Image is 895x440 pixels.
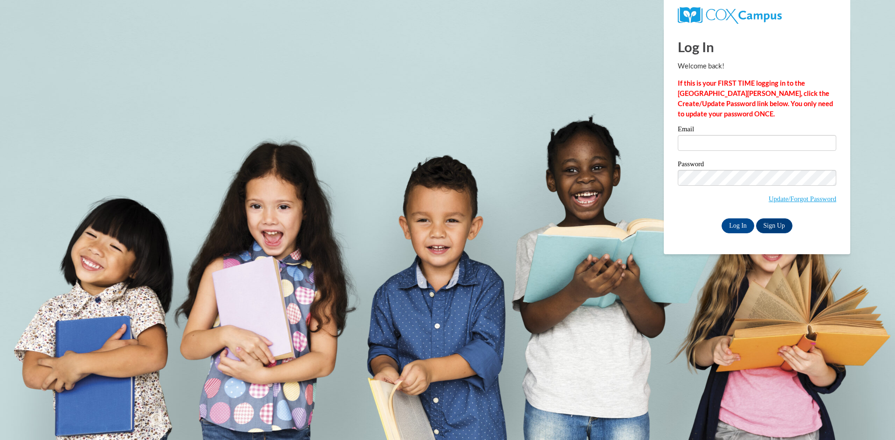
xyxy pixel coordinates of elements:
[678,161,836,170] label: Password
[678,79,833,118] strong: If this is your FIRST TIME logging in to the [GEOGRAPHIC_DATA][PERSON_NAME], click the Create/Upd...
[769,195,836,203] a: Update/Forgot Password
[678,37,836,56] h1: Log In
[678,7,782,24] img: COX Campus
[678,61,836,71] p: Welcome back!
[678,126,836,135] label: Email
[756,218,792,233] a: Sign Up
[722,218,754,233] input: Log In
[678,11,782,19] a: COX Campus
